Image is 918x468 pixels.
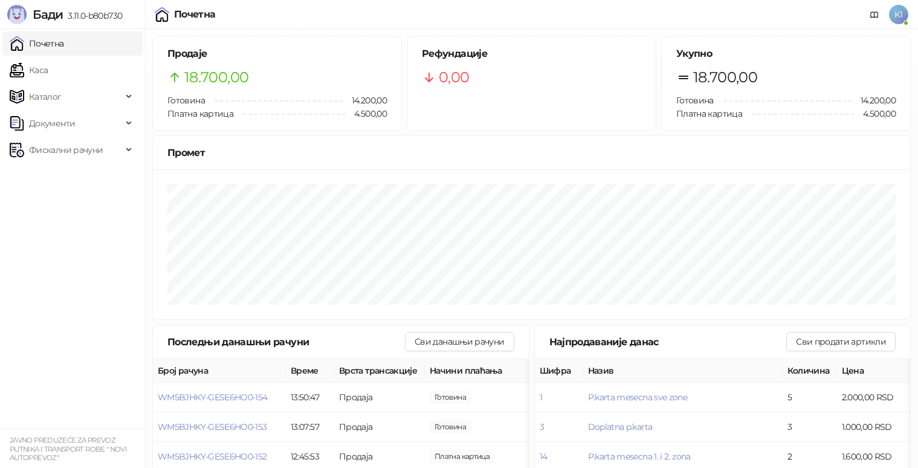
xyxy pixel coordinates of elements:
span: Каталог [29,85,62,109]
button: 3 [540,421,544,432]
h5: Продаје [167,47,387,61]
button: 1 [540,392,542,403]
a: Каса [10,58,48,82]
span: 4.500,00 [346,107,387,120]
span: 14.200,00 [852,94,896,107]
td: 5 [783,383,837,412]
button: WM5BJHKY-GESE6HO0-152 [158,451,267,462]
button: WM5BJHKY-GESE6HO0-153 [158,421,267,432]
button: Сви данашњи рачуни [405,332,514,351]
h5: Рефундације [422,47,641,61]
span: Бади [33,7,63,22]
div: Последњи данашњи рачуни [167,334,405,349]
button: Doplatna p.karta [588,421,653,432]
span: 3.11.0-b80b730 [63,10,122,21]
button: WM5BJHKY-GESE6HO0-154 [158,392,268,403]
span: Документи [29,111,75,135]
span: K1 [889,5,908,24]
span: 18.700,00 [184,66,248,89]
th: Количина [783,359,837,383]
div: Промет [167,145,896,160]
span: 4.500,00 [855,107,896,120]
span: 0,00 [439,66,469,89]
span: Фискални рачуни [29,138,103,162]
span: Готовина [167,95,205,106]
th: Назив [583,359,783,383]
td: 3 [783,412,837,442]
button: P.karta mesecna sve zone [588,392,688,403]
div: Почетна [174,10,216,19]
span: Платна картица [167,108,233,119]
button: 14 [540,451,548,462]
div: Најпродаваније данас [549,334,787,349]
td: 13:07:57 [286,412,334,442]
td: Продаја [334,412,425,442]
h5: Укупно [676,47,896,61]
span: Готовина [676,95,714,106]
span: 18.700,00 [693,66,757,89]
img: Logo [7,5,27,24]
th: Број рачуна [153,359,286,383]
span: 2.000,00 [430,391,471,404]
button: P.karta mesecna 1. i 2. zona [588,451,691,462]
button: Сви продати артикли [786,332,896,351]
th: Начини плаћања [425,359,546,383]
th: Шифра [535,359,583,383]
td: Продаја [334,383,425,412]
span: 2.500,00 [430,450,494,463]
th: Врста трансакције [334,359,425,383]
a: Почетна [10,31,64,56]
span: 2.000,00 [430,420,471,434]
span: 14.200,00 [343,94,387,107]
small: JAVNO PREDUZEĆE ZA PREVOZ PUTNIKA I TRANSPORT ROBE " NOVI AUTOPREVOZ" [10,436,127,462]
a: Документација [865,5,884,24]
th: Време [286,359,334,383]
span: Платна картица [676,108,742,119]
td: 13:50:47 [286,383,334,412]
